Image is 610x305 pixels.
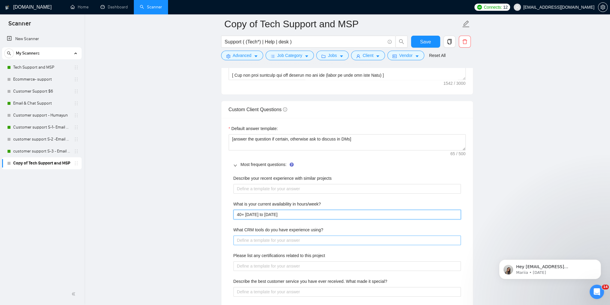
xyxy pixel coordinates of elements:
button: setting [598,2,608,12]
div: Most frequent questions: [229,158,466,171]
span: holder [74,161,79,166]
label: Please list any certifications related to this project [233,252,325,259]
span: 12 [503,4,508,10]
a: Customer Support $6 [13,85,70,97]
button: Save [411,36,440,48]
span: holder [74,113,79,118]
a: homeHome [71,4,89,10]
button: search [4,49,14,58]
span: Advanced [233,52,251,59]
span: folder [321,54,326,58]
span: user [515,5,519,9]
label: What CRM tools do you have experience using? [233,227,323,233]
a: Ecommerce- support [13,73,70,85]
textarea: Describe the best customer service you have ever received. What made it special? [233,287,461,297]
a: setting [598,5,608,10]
a: Email & Chat Support [13,97,70,109]
span: Save [420,38,431,46]
button: delete [459,36,471,48]
span: holder [74,137,79,142]
a: Reset All [429,52,446,59]
label: Describe the best customer service you have ever received. What made it special? [233,278,387,285]
input: Search Freelance Jobs... [225,38,385,46]
button: idcardVendorcaret-down [387,51,424,60]
li: New Scanner [2,33,82,45]
span: caret-down [339,54,344,58]
p: Message from Mariia, sent 1d ago [26,23,104,28]
span: holder [74,77,79,82]
button: folderJobscaret-down [316,51,349,60]
span: info-circle [283,107,287,111]
button: settingAdvancedcaret-down [221,51,263,60]
button: barsJob Categorycaret-down [266,51,314,60]
span: holder [74,89,79,94]
span: caret-down [305,54,309,58]
span: Connects: [484,4,502,10]
div: Tooltip anchor [289,162,294,167]
span: right [233,164,237,167]
span: Hey [EMAIL_ADDRESS][DOMAIN_NAME], Looks like your Upwork agency [PERSON_NAME] ran out of connects... [26,17,104,99]
textarea: What CRM tools do you have experience using? [233,235,461,245]
span: search [396,39,407,44]
label: Default answer template: [229,125,278,132]
iframe: Intercom notifications message [490,247,610,289]
span: holder [74,65,79,70]
span: idcard [392,54,397,58]
span: bars [271,54,275,58]
span: holder [74,101,79,106]
textarea: What is your current availability in hours/week? [233,210,461,219]
a: Most frequent questions: [241,162,287,167]
a: Tech Support and MSP [13,61,70,73]
a: Customer support S-1- Email & Chat Support [13,121,70,133]
span: caret-down [376,54,380,58]
li: My Scanners [2,47,82,169]
span: delete [459,39,470,44]
span: double-left [71,291,77,297]
img: logo [5,3,9,12]
span: caret-down [415,54,419,58]
label: Describe your recent experience with similar projects [233,175,332,182]
a: customer support S-2 -Email & Chat Support (Bulla) [13,133,70,145]
textarea: Default answer template: [229,134,466,150]
span: search [5,51,14,55]
span: caret-down [254,54,258,58]
a: dashboardDashboard [101,4,128,10]
span: Scanner [4,19,36,32]
span: Vendor [399,52,412,59]
button: userClientcaret-down [351,51,385,60]
a: searchScanner [140,4,162,10]
span: user [356,54,360,58]
a: Customer support - Humayun [13,109,70,121]
span: Job Category [277,52,302,59]
span: holder [74,149,79,154]
button: search [395,36,407,48]
a: New Scanner [7,33,77,45]
span: Client [363,52,374,59]
input: Scanner name... [224,16,461,31]
a: Copy of Tech Support and MSP [13,157,70,169]
img: upwork-logo.png [477,5,482,10]
span: info-circle [388,40,392,44]
span: holder [74,125,79,130]
span: copy [444,39,455,44]
span: setting [598,5,607,10]
textarea: Please list any certifications related to this project [233,261,461,271]
a: customer support S-3 - Email & Chat Support(Umair) [13,145,70,157]
span: setting [226,54,230,58]
span: edit [462,20,470,28]
iframe: Intercom live chat [590,285,604,299]
span: 14 [602,285,609,289]
span: Custom Client Questions [229,107,287,112]
span: My Scanners [16,47,40,59]
label: What is your current availability in hours/week? [233,201,321,207]
button: copy [443,36,455,48]
span: Jobs [328,52,337,59]
textarea: Describe your recent experience with similar projects [233,184,461,194]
